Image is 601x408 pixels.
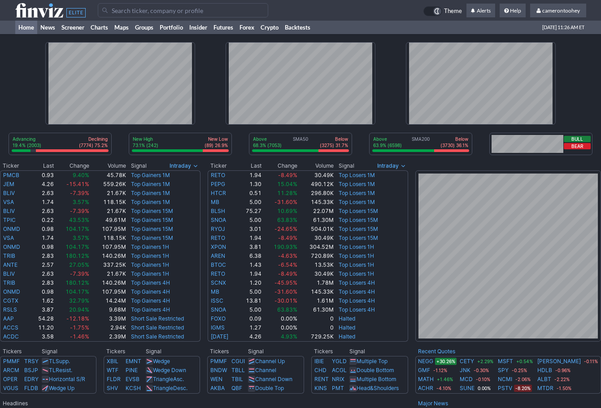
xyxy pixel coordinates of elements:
a: Wedge Down [153,367,186,373]
td: 30.49K [298,234,334,243]
td: 14.24M [90,296,126,305]
td: 3.39M [90,314,126,323]
td: 107.95M [90,243,126,252]
a: Short Sale Restricted [131,333,184,340]
a: Top Losers 1H [339,270,374,277]
a: SUNE [460,384,475,393]
a: OPER [3,376,17,382]
td: 0.98 [30,287,54,296]
a: Top Losers 4H [339,297,375,304]
a: Horizontal S/R [49,376,85,382]
td: 75.27 [238,207,262,216]
td: 140.26M [90,278,126,287]
th: Ticker [208,161,238,170]
a: Top Gainers 1M [131,181,170,187]
a: HDLB [537,366,552,375]
p: Above [253,136,282,142]
a: VSA [3,234,14,241]
td: 145.33K [298,198,334,207]
a: RSLS [3,306,17,313]
span: -31.60% [274,288,297,295]
a: TRSY [24,358,39,365]
a: Top Gainers 1M [131,199,170,205]
a: TRIB [3,279,15,286]
a: Top Gainers 15M [131,234,173,241]
span: camerontoohey [542,7,580,14]
th: Change [54,161,90,170]
span: 180.12% [65,279,89,286]
div: SMA50 [252,136,349,149]
a: Major News [418,400,448,407]
a: MCD [460,375,473,384]
a: TriangleDesc. [153,385,187,391]
td: 1.74 [30,234,54,243]
span: 32.79% [69,297,89,304]
a: Recent Quotes [418,348,455,355]
td: 0.93 [30,170,54,180]
a: Halted [339,333,355,340]
a: Top Losers 15M [339,234,378,241]
a: BSJP [24,367,38,373]
a: AAP [3,315,14,322]
td: 1.94 [238,234,262,243]
a: Multiple Top [357,358,388,365]
a: KINS [314,385,327,391]
td: 2.83 [30,278,54,287]
a: Alerts [466,4,495,18]
div: SMA200 [372,136,469,149]
a: ACCS [3,324,18,331]
p: Declining [79,136,108,142]
a: SPY [498,366,509,375]
span: TL [49,367,56,373]
a: Portfolio [157,21,186,34]
a: Top Losers 1H [339,261,374,268]
td: 5.00 [238,287,262,296]
span: TL [49,358,56,365]
a: RETO [211,234,225,241]
a: GMF [418,366,430,375]
span: 104.17% [65,288,89,295]
td: 0.98 [30,225,54,234]
span: Intraday [377,161,399,170]
button: Signals interval [167,161,200,170]
a: NEGG [418,357,433,366]
td: 49.61M [90,216,126,225]
a: Top Gainers 4H [131,288,170,295]
td: 1.43 [238,260,262,269]
a: TPIC [3,217,16,223]
td: 720.89K [298,252,334,260]
p: (3275) 31.7% [320,142,348,148]
a: BLIV [3,208,15,214]
a: ANTE [3,261,17,268]
a: camerontoohey [530,4,586,18]
td: 1.74 [30,198,54,207]
a: IBIE [314,358,324,365]
a: Top Losers 4H [339,288,375,295]
button: Signals interval [375,161,408,170]
span: -31.60% [274,199,297,205]
a: CHD [314,367,327,373]
a: TBIL [231,376,243,382]
p: (3730) 36.1% [440,142,468,148]
span: 20.94% [69,306,89,313]
a: PMT [332,385,344,391]
span: 9.40% [73,172,89,178]
a: Top Gainers 1H [131,261,169,268]
a: Short Sale Restricted [131,324,184,331]
a: NRIX [332,376,344,382]
a: MB [211,288,219,295]
a: HTCR [211,190,226,196]
a: ARCM [3,367,19,373]
a: Top Gainers 1H [131,252,169,259]
td: 107.95M [90,287,126,296]
td: 1.20 [238,278,262,287]
a: Top Gainers 4H [131,279,170,286]
td: 13.53K [298,260,334,269]
a: CGTX [3,297,18,304]
a: PINE [126,367,138,373]
a: Channel [255,367,276,373]
a: [PERSON_NAME] [537,357,581,366]
span: -6.54% [278,261,297,268]
td: 1.61M [298,296,334,305]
